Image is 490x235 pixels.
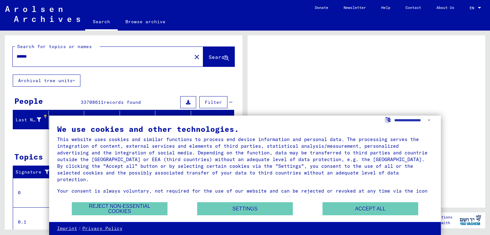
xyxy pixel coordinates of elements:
[205,99,222,105] span: Filter
[16,115,49,125] div: Last Name
[87,115,121,125] div: Maiden Name
[120,111,156,129] mat-header-cell: Place of Birth
[199,96,227,108] button: Filter
[13,111,49,129] mat-header-cell: Last Name
[458,212,482,228] img: yv_logo.png
[13,178,57,207] td: 0
[122,115,157,125] div: Place of Birth
[323,202,418,215] button: Accept all
[14,95,43,107] div: People
[197,202,293,215] button: Settings
[190,50,203,63] button: Clear
[118,14,173,29] a: Browse archive
[155,111,191,129] mat-header-cell: Date of Birth
[203,47,234,67] button: Search
[194,115,228,125] div: Prisoner #
[84,111,120,129] mat-header-cell: Maiden Name
[470,6,477,10] span: EN
[16,167,58,177] div: Signature
[81,99,104,105] span: 33708611
[49,111,85,129] mat-header-cell: First Name
[191,111,234,129] mat-header-cell: Prisoner #
[16,169,52,175] div: Signature
[5,6,80,22] img: Arolsen_neg.svg
[158,115,192,125] div: Date of Birth
[82,225,122,232] a: Privacy Policy
[72,202,167,215] button: Reject non-essential cookies
[51,115,86,125] div: First Name
[57,188,433,208] div: Your consent is always voluntary, not required for the use of our website and can be rejected or ...
[14,151,43,162] div: Topics
[16,117,41,123] div: Last Name
[57,136,433,183] div: This website uses cookies and similar functions to process end device information and personal da...
[57,125,433,133] div: We use cookies and other technologies.
[17,44,92,49] mat-label: Search for topics or names
[13,75,80,87] button: Archival tree units
[57,225,77,232] a: Imprint
[85,14,118,31] a: Search
[209,54,228,60] span: Search
[193,53,201,61] mat-icon: close
[104,99,141,105] span: records found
